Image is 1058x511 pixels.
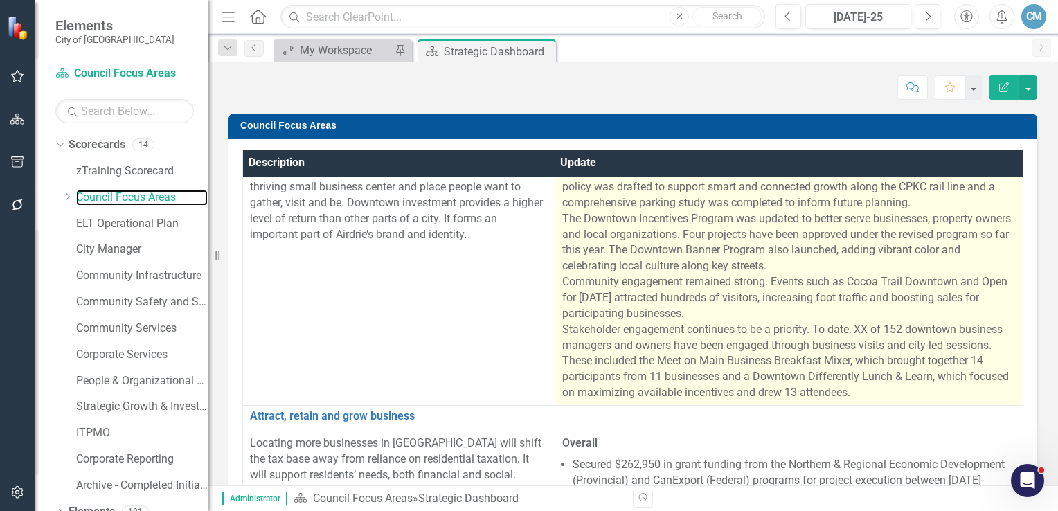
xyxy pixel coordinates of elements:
button: [DATE]-25 [805,4,911,29]
a: Council Focus Areas [313,492,413,505]
a: Corporate Services [76,347,208,363]
li: Secured $262,950 in grant funding from the Northern & Regional Economic Development (Provincial) ... [573,457,1016,505]
div: My Workspace [300,42,391,59]
span: Administrator [222,492,287,505]
a: ITPMO [76,425,208,441]
strong: Overall [562,436,598,449]
td: Double-Click to Edit Right Click for Context Menu [243,405,1023,431]
a: zTraining Scorecard [76,163,208,179]
a: Scorecards [69,137,125,153]
span: Search [712,10,742,21]
a: Council Focus Areas [76,190,208,206]
div: Strategic Dashboard [444,43,553,60]
a: My Workspace [277,42,391,59]
div: 14 [132,139,154,151]
iframe: Intercom live chat [1011,464,1044,497]
small: City of [GEOGRAPHIC_DATA] [55,34,174,45]
input: Search ClearPoint... [280,5,765,29]
a: Corporate Reporting [76,451,208,467]
a: People & Organizational Effectiveness [76,373,208,389]
a: Attract, retain and grow business [250,410,1016,422]
a: Community Services [76,321,208,337]
p: Revitalizing Airdrie’s downtown is essential for becoming a thriving small business center and pl... [250,163,548,242]
a: Strategic Growth & Investment [76,399,208,415]
div: Strategic Dashboard [418,492,519,505]
div: [DATE]-25 [810,9,906,26]
div: » [294,491,622,507]
h3: Council Focus Areas [240,120,1030,131]
a: Archive - Completed Initiatives [76,478,208,494]
td: Double-Click to Edit [243,159,555,406]
button: CM [1021,4,1046,29]
p: Downtown revitalization efforts continued to gain momentum in the first half of 2025. A new polic... [562,163,1016,401]
a: Community Safety and Social Services [76,294,208,310]
span: Elements [55,17,174,34]
a: Council Focus Areas [55,66,194,82]
a: City Manager [76,242,208,258]
input: Search Below... [55,99,194,123]
button: Search [692,7,762,26]
img: ClearPoint Strategy [7,16,31,40]
td: Double-Click to Edit [555,159,1023,406]
a: ELT Operational Plan [76,216,208,232]
a: Community Infrastructure [76,268,208,284]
